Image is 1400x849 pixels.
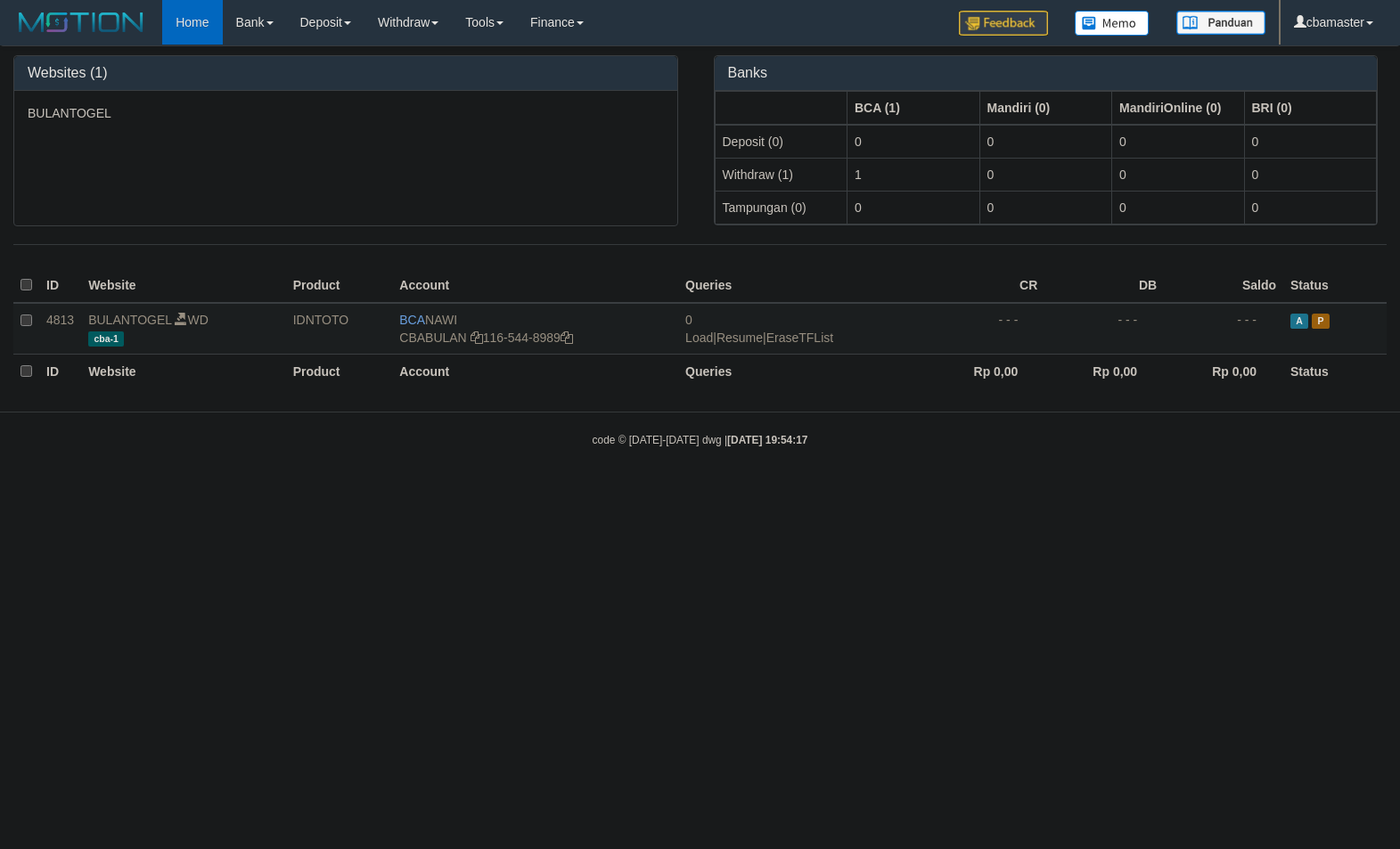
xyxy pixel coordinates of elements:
[1312,314,1330,329] span: Paused
[399,313,425,327] span: BCA
[727,434,807,446] strong: [DATE] 19:54:17
[926,354,1045,388] th: Rp 0,00
[28,65,664,81] h3: Websites (1)
[1112,191,1245,224] td: 0
[1244,91,1377,125] th: Group: activate to sort column ascending
[471,331,483,345] a: Copy CBABULAN to clipboard
[678,354,925,388] th: Queries
[716,331,763,345] a: Resume
[1290,314,1308,329] span: Active
[39,268,81,303] th: ID
[1164,268,1283,303] th: Saldo
[979,158,1112,191] td: 0
[926,268,1045,303] th: CR
[979,125,1112,159] td: 0
[847,158,980,191] td: 1
[1176,11,1265,35] img: panduan.png
[1075,11,1150,36] img: Button%20Memo.svg
[979,91,1112,125] th: Group: activate to sort column ascending
[715,191,847,224] td: Tampungan (0)
[847,191,980,224] td: 0
[88,331,124,347] span: cba-1
[766,331,833,345] a: EraseTFList
[1283,268,1387,303] th: Status
[1112,158,1245,191] td: 0
[81,303,285,355] td: WD
[39,303,81,355] td: 4813
[715,158,847,191] td: Withdraw (1)
[286,303,393,355] td: IDNTOTO
[926,303,1045,355] td: - - -
[959,11,1048,36] img: Feedback.jpg
[847,91,980,125] th: Group: activate to sort column ascending
[561,331,573,345] a: Copy 1165448989 to clipboard
[728,65,1364,81] h3: Banks
[81,354,285,388] th: Website
[81,268,285,303] th: Website
[715,125,847,159] td: Deposit (0)
[685,331,713,345] a: Load
[88,313,171,327] a: BULANTOGEL
[593,434,808,446] small: code © [DATE]-[DATE] dwg |
[678,268,925,303] th: Queries
[392,303,678,355] td: NAWI 116-544-8989
[286,354,393,388] th: Product
[13,9,149,36] img: MOTION_logo.png
[1112,125,1245,159] td: 0
[1112,91,1245,125] th: Group: activate to sort column ascending
[392,354,678,388] th: Account
[1164,354,1283,388] th: Rp 0,00
[1244,125,1377,159] td: 0
[39,354,81,388] th: ID
[392,268,678,303] th: Account
[1044,354,1164,388] th: Rp 0,00
[979,191,1112,224] td: 0
[286,268,393,303] th: Product
[847,125,980,159] td: 0
[399,331,466,345] a: CBABULAN
[715,91,847,125] th: Group: activate to sort column ascending
[28,104,664,122] p: BULANTOGEL
[1283,354,1387,388] th: Status
[685,313,692,327] span: 0
[1044,303,1164,355] td: - - -
[1164,303,1283,355] td: - - -
[1244,158,1377,191] td: 0
[685,313,833,345] span: | |
[1244,191,1377,224] td: 0
[1044,268,1164,303] th: DB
